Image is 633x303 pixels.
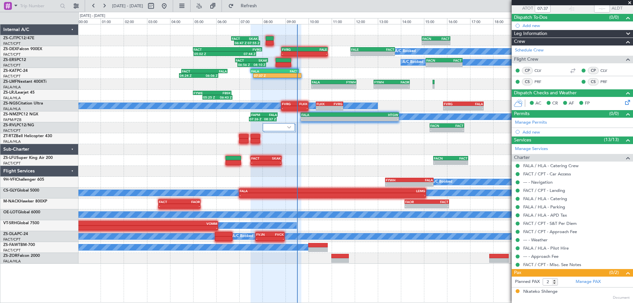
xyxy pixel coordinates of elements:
a: FACT/CPT [3,237,20,242]
span: Dispatch Checks and Weather [514,89,577,97]
div: - [312,84,334,88]
div: A/C Booked [232,231,253,241]
a: Manage Permits [515,119,547,126]
div: FYWH [334,80,356,84]
span: Permits [514,110,529,118]
div: - [334,84,356,88]
div: FACN [430,124,447,128]
div: FALA [264,113,277,117]
div: FAOR [405,200,427,204]
span: Refresh [235,4,263,8]
div: 00:00 [77,18,101,24]
div: 03:00 [147,18,170,24]
a: ZS-DLAPC-24 [3,232,28,236]
div: - [447,128,464,132]
div: FVRG [282,102,295,106]
div: - [282,106,295,110]
div: SKAK [245,37,258,41]
div: - [422,41,436,45]
div: Nkateko Shilenge [523,288,558,295]
div: FALA [240,189,332,193]
div: CS [522,78,533,85]
div: - [351,52,373,56]
div: FACT [232,37,245,41]
a: CLV [534,68,549,74]
input: --:-- [535,5,551,13]
span: CS-GLY [3,189,17,193]
span: 9H-VFI [3,178,16,182]
span: ATOT [522,5,533,12]
div: 08:10 Z [252,63,265,67]
span: M-NACK [3,199,20,203]
div: - [251,161,266,165]
div: 01:00 [101,18,124,24]
div: 06:00 [216,18,239,24]
span: Dispatch To-Dos [514,14,547,21]
div: - [329,106,342,110]
button: Refresh [225,1,265,11]
span: ZS-LFU [3,156,16,160]
a: FACT / CPT - Approach Fee [523,229,577,234]
div: FALE [351,47,373,51]
a: 9H-VFIChallenger 605 [3,178,44,182]
div: 06:43 Z [218,95,232,99]
div: FVRG [444,102,464,106]
div: FACT [427,200,448,204]
div: 18:00 [493,18,516,24]
div: FACT [159,200,179,204]
span: ZS-DLA [3,232,17,236]
span: (0/0) [609,14,619,21]
span: Flight Crew [514,56,538,63]
div: LEMG [332,189,425,193]
a: ZS-NMZPC12 NGX [3,112,38,116]
div: FACT [251,156,266,160]
span: Leg Information [514,30,547,38]
span: CR [552,100,558,107]
a: FALA / HLA - Pilot Hire [523,245,569,251]
span: ZS-ERS [3,58,16,62]
a: FALA / HLA - APD Tax [523,212,567,218]
a: --- - Approach Fee [523,254,558,259]
div: CP [522,67,533,74]
a: M-NACKHawker 800XP [3,199,47,203]
div: - [270,237,284,241]
a: ZS-CJTPC12/47E [3,36,34,40]
a: Manage Services [515,146,548,152]
span: OE-LOT [3,210,18,214]
div: 02:00 [124,18,147,24]
a: FACT/CPT [3,41,20,46]
div: 06:47 Z [235,41,247,45]
div: 12:00 [355,18,378,24]
div: A/C Booked [395,46,416,56]
a: ZS-DEXFalcon 900EX [3,47,42,51]
a: CS-GLYGlobal 5000 [3,189,39,193]
a: ZS-LMFNextant 400XTi [3,80,46,84]
div: FALA [251,69,275,73]
span: ZS-LMF [3,80,17,84]
div: 04:24 Z [180,74,199,77]
div: - [295,106,308,110]
span: Charter [514,154,530,162]
div: 14:00 [401,18,424,24]
a: ZS-ERSPC12 [3,58,26,62]
div: A/C Booked [403,57,423,67]
div: 07:44 Z [225,52,256,56]
span: Pax [514,269,521,277]
a: FALA/HLA [3,106,21,111]
div: FACT [447,124,464,128]
div: FACN [422,37,436,41]
span: [DATE] - [DATE] [112,3,143,9]
span: Services [514,136,531,144]
a: FALA / HLA - Catering [523,196,567,201]
div: FBSK [212,91,231,95]
div: FYWH [374,80,392,84]
div: FACT [275,69,298,73]
div: - [179,204,200,208]
div: 11:00 [332,18,355,24]
span: ALDT [612,5,622,12]
span: Crew [514,38,525,45]
div: FACT [373,47,394,51]
div: FALA [312,80,334,84]
div: 07:26 Z [250,117,263,121]
div: - [426,63,444,67]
